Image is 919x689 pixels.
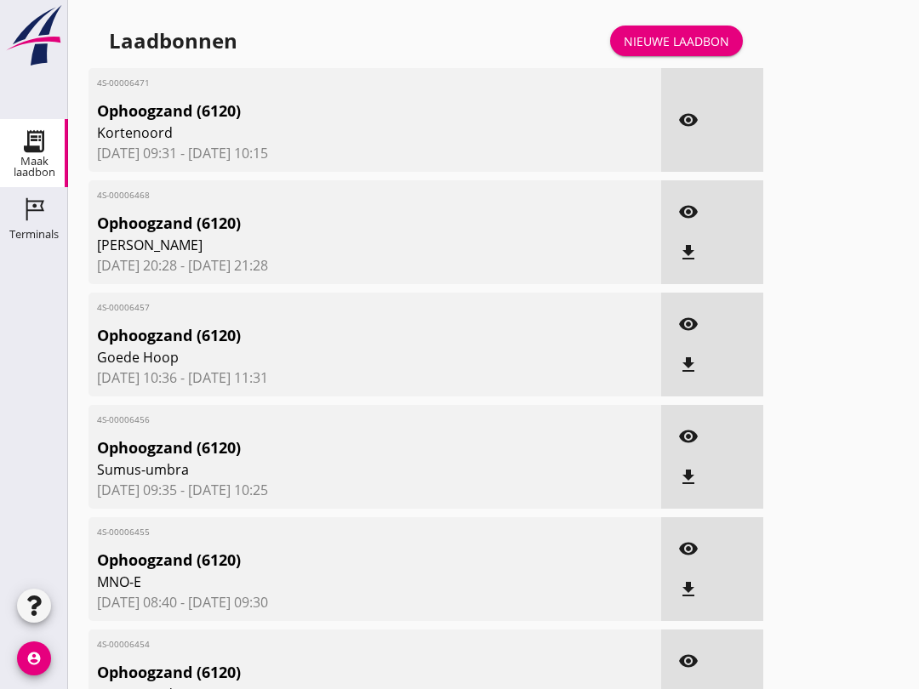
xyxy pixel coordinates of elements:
[97,572,560,592] span: MNO-E
[97,122,560,143] span: Kortenoord
[97,77,560,89] span: 4S-00006471
[678,467,699,487] i: file_download
[3,4,65,67] img: logo-small.a267ee39.svg
[109,27,237,54] div: Laadbonnen
[97,661,560,684] span: Ophoogzand (6120)
[678,579,699,600] i: file_download
[97,459,560,480] span: Sumus-umbra
[17,641,51,675] i: account_circle
[97,592,653,612] span: [DATE] 08:40 - [DATE] 09:30
[97,480,653,500] span: [DATE] 09:35 - [DATE] 10:25
[97,301,560,314] span: 4S-00006457
[9,229,59,240] div: Terminals
[678,314,699,334] i: visibility
[97,638,560,651] span: 4S-00006454
[97,549,560,572] span: Ophoogzand (6120)
[678,355,699,375] i: file_download
[624,32,729,50] div: Nieuwe laadbon
[97,413,560,426] span: 4S-00006456
[678,651,699,671] i: visibility
[97,235,560,255] span: [PERSON_NAME]
[678,426,699,447] i: visibility
[97,255,653,276] span: [DATE] 20:28 - [DATE] 21:28
[97,143,653,163] span: [DATE] 09:31 - [DATE] 10:15
[97,212,560,235] span: Ophoogzand (6120)
[97,189,560,202] span: 4S-00006468
[97,367,653,388] span: [DATE] 10:36 - [DATE] 11:31
[97,526,560,538] span: 4S-00006455
[97,436,560,459] span: Ophoogzand (6120)
[678,538,699,559] i: visibility
[97,100,560,122] span: Ophoogzand (6120)
[678,110,699,130] i: visibility
[610,26,743,56] a: Nieuwe laadbon
[97,324,560,347] span: Ophoogzand (6120)
[678,242,699,263] i: file_download
[678,202,699,222] i: visibility
[97,347,560,367] span: Goede Hoop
